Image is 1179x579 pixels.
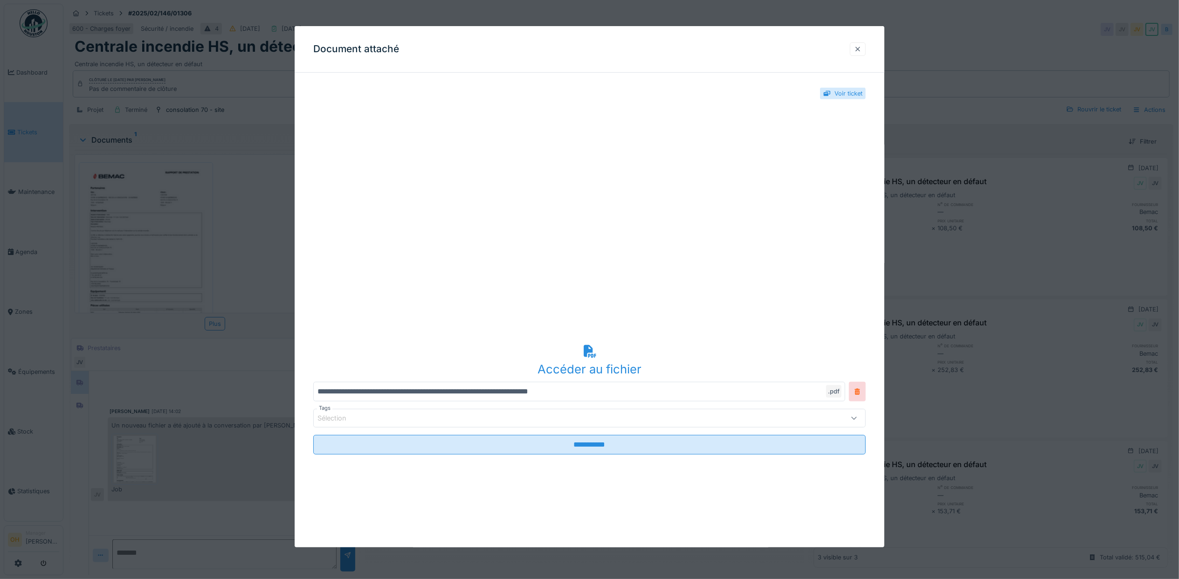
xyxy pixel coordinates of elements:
div: Sélection [317,413,359,423]
div: Voir ticket [834,89,862,98]
label: Tags [317,404,332,412]
div: .pdf [826,385,841,398]
h3: Document attaché [313,43,399,55]
div: Accéder au fichier [313,360,866,378]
